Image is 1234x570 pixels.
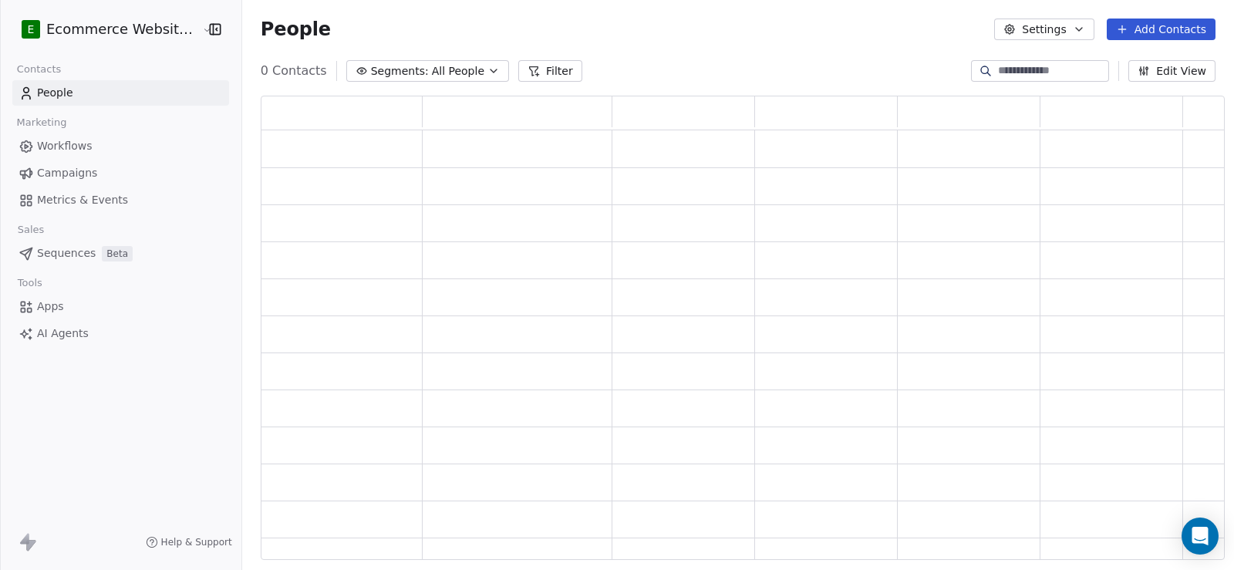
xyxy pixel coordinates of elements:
[10,58,68,81] span: Contacts
[37,85,73,101] span: People
[161,536,232,548] span: Help & Support
[37,192,128,208] span: Metrics & Events
[1182,518,1219,555] div: Open Intercom Messenger
[1107,19,1215,40] button: Add Contacts
[28,22,35,37] span: E
[46,19,198,39] span: Ecommerce Website Builder
[11,272,49,295] span: Tools
[11,218,51,241] span: Sales
[102,246,133,261] span: Beta
[146,536,232,548] a: Help & Support
[261,62,327,80] span: 0 Contacts
[518,60,582,82] button: Filter
[261,18,331,41] span: People
[37,245,96,261] span: Sequences
[10,111,73,134] span: Marketing
[12,294,229,319] a: Apps
[12,187,229,213] a: Metrics & Events
[994,19,1094,40] button: Settings
[1128,60,1215,82] button: Edit View
[37,138,93,154] span: Workflows
[37,325,89,342] span: AI Agents
[37,298,64,315] span: Apps
[19,16,191,42] button: EEcommerce Website Builder
[432,63,484,79] span: All People
[12,80,229,106] a: People
[12,241,229,266] a: SequencesBeta
[12,133,229,159] a: Workflows
[371,63,429,79] span: Segments:
[12,160,229,186] a: Campaigns
[12,321,229,346] a: AI Agents
[37,165,97,181] span: Campaigns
